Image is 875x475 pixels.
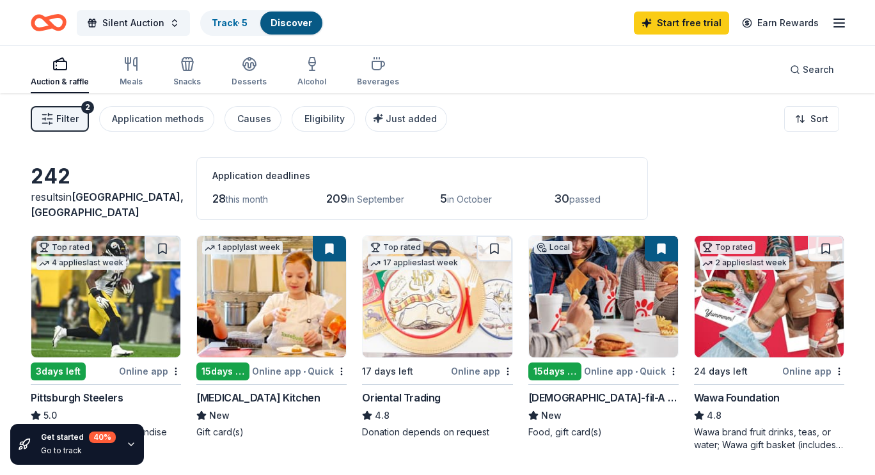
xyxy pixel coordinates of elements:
[694,390,780,405] div: Wawa Foundation
[447,194,492,205] span: in October
[212,17,248,28] a: Track· 5
[119,363,181,379] div: Online app
[347,194,404,205] span: in September
[173,51,201,93] button: Snacks
[31,235,181,439] a: Image for Pittsburgh SteelersTop rated4 applieslast week3days leftOnline appPittsburgh Steelers5....
[569,194,601,205] span: passed
[362,235,512,439] a: Image for Oriental TradingTop rated17 applieslast week17 days leftOnline appOriental Trading4.8Do...
[700,256,789,270] div: 2 applies last week
[120,51,143,93] button: Meals
[534,241,572,254] div: Local
[541,408,562,423] span: New
[212,168,632,183] div: Application deadlines
[232,51,267,93] button: Desserts
[440,192,447,205] span: 5
[584,363,679,379] div: Online app Quick
[41,432,116,443] div: Get started
[362,364,413,379] div: 17 days left
[197,236,346,357] img: Image for Taste Buds Kitchen
[362,390,441,405] div: Oriental Trading
[196,390,320,405] div: [MEDICAL_DATA] Kitchen
[31,106,89,132] button: Filter2
[232,77,267,87] div: Desserts
[31,236,180,357] img: Image for Pittsburgh Steelers
[31,51,89,93] button: Auction & raffle
[196,362,249,380] div: 15 days left
[56,111,79,127] span: Filter
[41,446,116,456] div: Go to track
[237,111,271,127] div: Causes
[31,8,67,38] a: Home
[528,362,581,380] div: 15 days left
[209,408,230,423] span: New
[196,426,347,439] div: Gift card(s)
[375,408,390,423] span: 4.8
[528,390,679,405] div: [DEMOGRAPHIC_DATA]-fil-A (State College)
[225,106,281,132] button: Causes
[635,366,638,377] span: •
[529,236,678,357] img: Image for Chick-fil-A (State College)
[252,363,347,379] div: Online app Quick
[363,236,512,357] img: Image for Oriental Trading
[365,106,447,132] button: Just added
[694,364,748,379] div: 24 days left
[700,241,755,254] div: Top rated
[326,192,347,205] span: 209
[368,241,423,254] div: Top rated
[36,241,92,254] div: Top rated
[202,241,283,254] div: 1 apply last week
[173,77,201,87] div: Snacks
[780,57,844,82] button: Search
[303,366,306,377] span: •
[297,77,326,87] div: Alcohol
[694,235,844,451] a: Image for Wawa FoundationTop rated2 applieslast week24 days leftOnline appWawa Foundation4.8Wawa ...
[782,363,844,379] div: Online app
[43,408,57,423] span: 5.0
[451,363,513,379] div: Online app
[554,192,569,205] span: 30
[784,106,839,132] button: Sort
[102,15,164,31] span: Silent Auction
[304,111,345,127] div: Eligibility
[31,189,181,220] div: results
[196,235,347,439] a: Image for Taste Buds Kitchen1 applylast week15days leftOnline app•Quick[MEDICAL_DATA] KitchenNewG...
[120,77,143,87] div: Meals
[528,426,679,439] div: Food, gift card(s)
[297,51,326,93] button: Alcohol
[31,191,184,219] span: in
[212,192,226,205] span: 28
[357,77,399,87] div: Beverages
[31,191,184,219] span: [GEOGRAPHIC_DATA], [GEOGRAPHIC_DATA]
[36,256,126,270] div: 4 applies last week
[694,426,844,451] div: Wawa brand fruit drinks, teas, or water; Wawa gift basket (includes Wawa products and coupons)
[362,426,512,439] div: Donation depends on request
[803,62,834,77] span: Search
[226,194,268,205] span: this month
[31,164,181,189] div: 242
[271,17,312,28] a: Discover
[810,111,828,127] span: Sort
[528,235,679,439] a: Image for Chick-fil-A (State College)Local15days leftOnline app•Quick[DEMOGRAPHIC_DATA]-fil-A (St...
[81,101,94,114] div: 2
[200,10,324,36] button: Track· 5Discover
[695,236,844,357] img: Image for Wawa Foundation
[31,362,86,380] div: 3 days left
[89,432,116,443] div: 40 %
[99,106,214,132] button: Application methods
[368,256,461,270] div: 17 applies last week
[707,408,721,423] span: 4.8
[386,113,437,124] span: Just added
[112,111,204,127] div: Application methods
[357,51,399,93] button: Beverages
[31,77,89,87] div: Auction & raffle
[734,12,826,35] a: Earn Rewards
[292,106,355,132] button: Eligibility
[77,10,190,36] button: Silent Auction
[31,390,123,405] div: Pittsburgh Steelers
[634,12,729,35] a: Start free trial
